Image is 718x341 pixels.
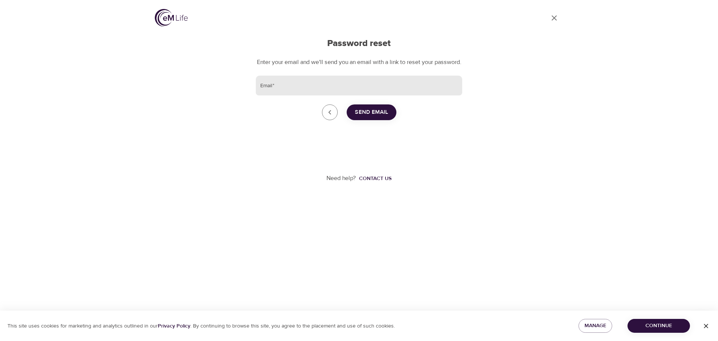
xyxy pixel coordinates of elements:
[355,107,388,117] span: Send Email
[584,321,606,331] span: Manage
[256,38,462,49] h2: Password reset
[545,9,563,27] a: close
[633,321,684,331] span: Continue
[256,58,462,67] p: Enter your email and we'll send you an email with a link to reset your password.
[359,175,392,182] div: Contact us
[347,104,396,120] button: Send Email
[158,323,190,329] a: Privacy Policy
[322,104,338,120] a: close
[579,319,612,333] button: Manage
[356,175,392,182] a: Contact us
[628,319,690,333] button: Continue
[326,174,356,183] p: Need help?
[155,9,188,27] img: logo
